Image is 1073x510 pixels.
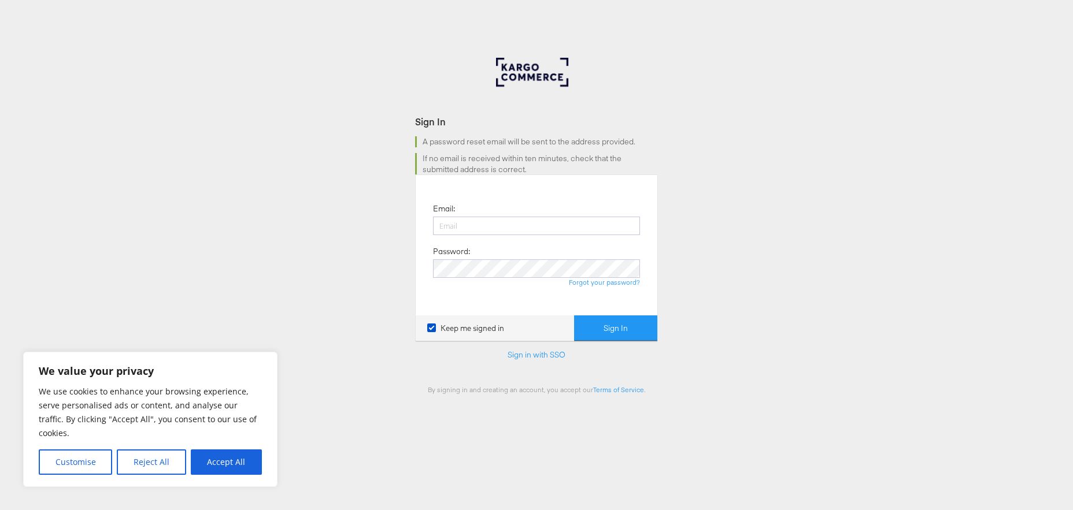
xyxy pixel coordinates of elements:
div: Sign In [415,115,658,128]
input: Email [433,217,640,235]
button: Customise [39,449,112,475]
button: Sign In [574,315,657,341]
button: Accept All [191,449,262,475]
label: Email: [433,203,455,214]
label: Keep me signed in [427,323,504,334]
a: Sign in with SSO [508,349,565,360]
div: A password reset email will be sent to the address provided. [415,136,658,147]
button: Reject All [117,449,186,475]
p: We value your privacy [39,364,262,378]
a: Terms of Service [593,385,644,394]
a: Forgot your password? [569,278,640,286]
div: By signing in and creating an account, you accept our . [415,385,658,394]
div: We value your privacy [23,352,277,487]
label: Password: [433,246,470,257]
div: If no email is received within ten minutes, check that the submitted address is correct. [415,153,658,174]
p: We use cookies to enhance your browsing experience, serve personalised ads or content, and analys... [39,385,262,440]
